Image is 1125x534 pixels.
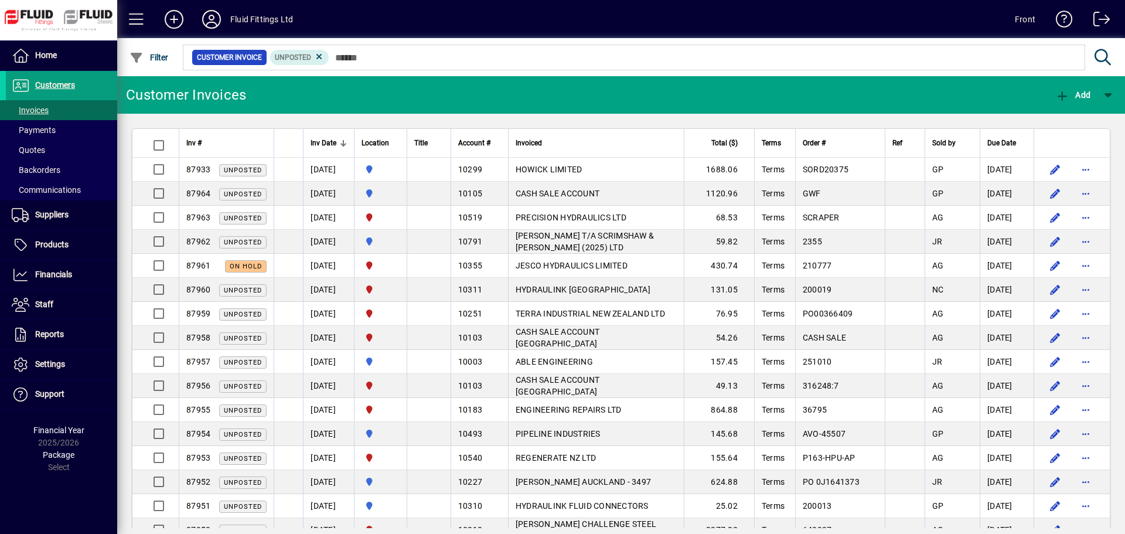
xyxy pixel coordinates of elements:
span: 10103 [458,333,482,342]
button: Edit [1046,448,1065,467]
span: 10519 [458,213,482,222]
span: GP [932,501,944,511]
span: Unposted [224,239,262,246]
span: AG [932,309,944,318]
span: P163-HPU-AP [803,453,855,462]
td: [DATE] [980,326,1034,350]
span: Customer Invoice [197,52,262,63]
span: AUCKLAND [362,355,400,368]
span: AVO-45507 [803,429,846,438]
span: CHRISTCHURCH [362,331,400,344]
span: GWF [803,189,821,198]
button: More options [1076,448,1095,467]
span: Terms [762,137,781,149]
span: PO 0J1641373 [803,477,860,487]
td: 1120.96 [684,182,754,206]
span: SORD20375 [803,165,848,174]
span: Package [43,450,74,460]
span: ABLE ENGINEERING [516,357,593,366]
a: Settings [6,350,117,379]
button: Edit [1046,328,1065,347]
button: Edit [1046,208,1065,227]
span: AG [932,381,944,390]
span: AG [932,261,944,270]
div: Account # [458,137,501,149]
span: Unposted [224,383,262,390]
span: GP [932,429,944,438]
button: Edit [1046,184,1065,203]
span: Support [35,389,64,399]
span: Home [35,50,57,60]
span: 10251 [458,309,482,318]
span: Terms [762,405,785,414]
span: Unposted [224,311,262,318]
span: Filter [129,53,169,62]
a: Financials [6,260,117,290]
td: 76.95 [684,302,754,326]
span: Products [35,240,69,249]
div: Order # [803,137,878,149]
span: Terms [762,501,785,511]
td: 54.26 [684,326,754,350]
button: Edit [1046,376,1065,395]
span: Terms [762,261,785,270]
span: 87955 [186,405,210,414]
span: Terms [762,285,785,294]
td: 1688.06 [684,158,754,182]
span: 251010 [803,357,832,366]
span: 87964 [186,189,210,198]
a: Support [6,380,117,409]
a: Backorders [6,160,117,180]
span: 87959 [186,309,210,318]
td: [DATE] [303,206,354,230]
span: AUCKLAND [362,235,400,248]
button: Add [155,9,193,30]
button: More options [1076,184,1095,203]
span: 87963 [186,213,210,222]
span: CASH SALE ACCOUNT [GEOGRAPHIC_DATA] [516,327,599,348]
span: 10540 [458,453,482,462]
span: AG [932,213,944,222]
td: 59.82 [684,230,754,254]
span: AG [932,333,944,342]
span: 87958 [186,333,210,342]
span: Unposted [224,215,262,222]
span: On hold [230,263,262,270]
button: More options [1076,304,1095,323]
span: Reports [35,329,64,339]
div: Inv Date [311,137,347,149]
span: GP [932,165,944,174]
td: [DATE] [980,374,1034,398]
button: Edit [1046,496,1065,515]
td: [DATE] [303,398,354,422]
td: [DATE] [980,302,1034,326]
span: Inv Date [311,137,336,149]
span: 87957 [186,357,210,366]
span: 316248:7 [803,381,838,390]
span: Quotes [12,145,45,155]
td: [DATE] [303,302,354,326]
a: Payments [6,120,117,140]
span: Terms [762,381,785,390]
span: 87933 [186,165,210,174]
span: Unposted [224,335,262,342]
span: CHRISTCHURCH [362,259,400,272]
span: Add [1055,90,1090,100]
button: More options [1076,472,1095,491]
td: 155.64 [684,446,754,470]
span: PRECISION HYDRAULICS LTD [516,213,626,222]
a: Reports [6,320,117,349]
span: Inv # [186,137,202,149]
span: CHRISTCHURCH [362,283,400,296]
td: [DATE] [980,182,1034,206]
div: Total ($) [691,137,748,149]
span: Unposted [224,359,262,366]
span: 210777 [803,261,832,270]
span: NC [932,285,944,294]
span: Title [414,137,428,149]
td: 68.53 [684,206,754,230]
span: AG [932,405,944,414]
span: Unposted [275,53,311,62]
span: AUCKLAND [362,499,400,512]
span: 10355 [458,261,482,270]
